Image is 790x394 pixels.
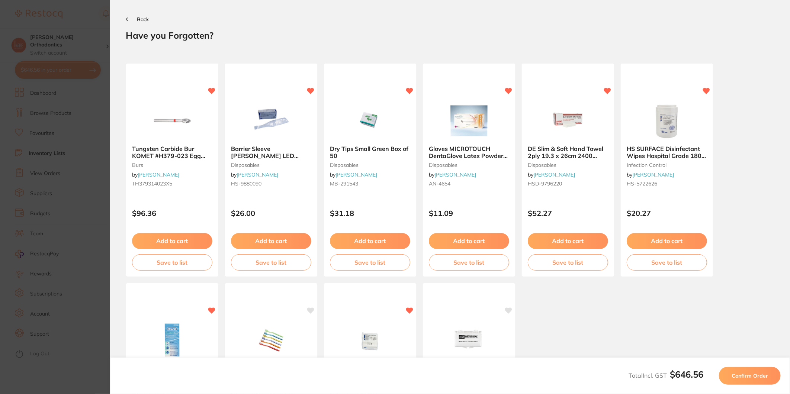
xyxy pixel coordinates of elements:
b: Dry Tips Small Green Box of 50 [330,145,410,159]
img: Placksmacker Disposable Toothbrushes [247,322,295,359]
img: ORAL B Super Floss Unwaxed 50m Pack of 6 [148,322,196,359]
span: by [330,171,377,178]
button: Save to list [132,254,212,271]
p: $26.00 [231,209,311,217]
b: $646.56 [670,369,703,380]
img: Barrier Sleeve HENRY SCHEIN LED Curing light 250 box [247,102,295,139]
span: Back [137,16,149,23]
img: Henry Schein Cotton Rolls Size 1 Pack of 810 300g [346,322,394,359]
a: [PERSON_NAME] [632,171,674,178]
a: [PERSON_NAME] [434,171,476,178]
small: disposables [330,162,410,168]
p: $31.18 [330,209,410,217]
h2: Have you Forgotten? [126,30,774,41]
b: DE Slim & Soft Hand Towel 2ply 19.3 x 26cm 2400 sheets [528,145,608,159]
p: $11.09 [429,209,509,217]
button: Save to list [231,254,311,271]
img: Gloves MICROTOUCH DentaGlove Latex Powder Free Small x 100 [445,102,493,139]
img: HS SURFACE Disinfectant Wipes Hospital Grade 180 Tub [643,102,691,139]
small: HS-5722626 [627,181,707,187]
img: Caredent Orthowax Regular [445,322,493,359]
span: by [528,171,575,178]
p: $20.27 [627,209,707,217]
p: $96.36 [132,209,212,217]
button: Save to list [330,254,410,271]
img: Dry Tips Small Green Box of 50 [346,102,394,139]
small: burs [132,162,212,168]
b: Tungsten Carbide Bur KOMET #H379-023 Egg Football FG x 5 [132,145,212,159]
button: Add to cart [132,233,212,249]
b: Barrier Sleeve HENRY SCHEIN LED Curing light 250 box [231,145,311,159]
button: Back [126,16,149,22]
img: Tungsten Carbide Bur KOMET #H379-023 Egg Football FG x 5 [148,102,196,139]
span: by [627,171,674,178]
button: Save to list [528,254,608,271]
img: DE Slim & Soft Hand Towel 2ply 19.3 x 26cm 2400 sheets [544,102,592,139]
button: Save to list [429,254,509,271]
a: [PERSON_NAME] [335,171,377,178]
small: disposables [528,162,608,168]
small: infection control [627,162,707,168]
button: Add to cart [231,233,311,249]
button: Add to cart [429,233,509,249]
button: Add to cart [528,233,608,249]
small: HS-9880090 [231,181,311,187]
p: $52.27 [528,209,608,217]
button: Add to cart [627,233,707,249]
b: HS SURFACE Disinfectant Wipes Hospital Grade 180 Tub [627,145,707,159]
span: Confirm Order [732,372,768,379]
a: [PERSON_NAME] [533,171,575,178]
small: disposables [429,162,509,168]
span: Total Incl. GST [629,372,703,379]
button: Add to cart [330,233,410,249]
small: HSD-9796220 [528,181,608,187]
small: disposables [231,162,311,168]
button: Save to list [627,254,707,271]
a: [PERSON_NAME] [138,171,179,178]
span: by [231,171,278,178]
span: by [429,171,476,178]
b: Gloves MICROTOUCH DentaGlove Latex Powder Free Small x 100 [429,145,509,159]
span: by [132,171,179,178]
small: AN-4654 [429,181,509,187]
small: MB-291543 [330,181,410,187]
small: TH379314023X5 [132,181,212,187]
a: [PERSON_NAME] [237,171,278,178]
button: Confirm Order [719,367,781,385]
